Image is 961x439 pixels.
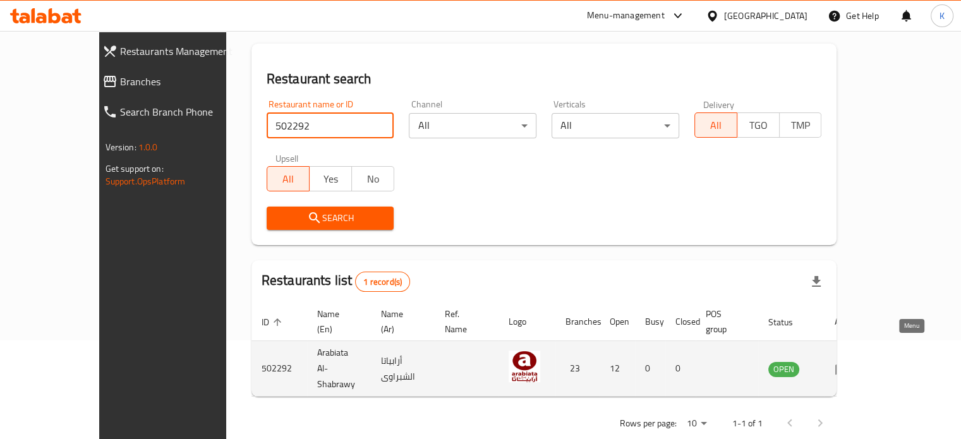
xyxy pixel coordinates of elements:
div: Export file [801,267,831,297]
td: 23 [555,341,600,397]
span: Search Branch Phone [120,104,250,119]
div: [GEOGRAPHIC_DATA] [724,9,807,23]
h2: Restaurants list [262,271,410,292]
div: All [409,113,536,138]
span: Search [277,210,384,226]
span: Status [768,315,809,330]
a: Branches [92,66,260,97]
div: Total records count [355,272,410,292]
span: Ref. Name [445,306,483,337]
a: Search Branch Phone [92,97,260,127]
span: Name (Ar) [381,306,420,337]
td: Arabiata Al-Shabrawy [307,341,371,397]
label: Delivery [703,100,735,109]
button: No [351,166,394,191]
div: Rows per page: [681,414,711,433]
button: TGO [737,112,780,138]
span: TGO [742,116,775,135]
th: Open [600,303,635,341]
span: 1.0.0 [138,139,158,155]
span: Branches [120,74,250,89]
div: All [552,113,679,138]
span: Name (En) [317,306,356,337]
span: K [940,9,945,23]
span: Restaurants Management [120,44,250,59]
label: Upsell [275,153,299,162]
div: Menu-management [587,8,665,23]
button: Search [267,207,394,230]
span: 1 record(s) [356,276,409,288]
input: Search for restaurant name or ID.. [267,113,394,138]
span: OPEN [768,362,799,376]
span: TMP [785,116,817,135]
a: Restaurants Management [92,36,260,66]
button: All [694,112,737,138]
span: POS group [706,306,743,337]
h2: Restaurant search [267,69,822,88]
img: Arabiata Al-Shabrawy [509,351,540,382]
td: 0 [635,341,665,397]
th: Branches [555,303,600,341]
button: TMP [779,112,822,138]
th: Closed [665,303,696,341]
td: 12 [600,341,635,397]
button: Yes [309,166,352,191]
table: enhanced table [251,303,868,397]
th: Logo [499,303,555,341]
span: Yes [315,170,347,188]
span: ID [262,315,286,330]
span: All [272,170,305,188]
td: أرابياتا الشبراوى [371,341,435,397]
th: Action [825,303,868,341]
span: Get support on: [106,160,164,177]
p: Rows per page: [619,416,676,431]
span: Version: [106,139,136,155]
span: No [357,170,389,188]
a: Support.OpsPlatform [106,173,186,189]
span: All [700,116,732,135]
td: 0 [665,341,696,397]
th: Busy [635,303,665,341]
td: 502292 [251,341,307,397]
p: 1-1 of 1 [732,416,762,431]
button: All [267,166,310,191]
